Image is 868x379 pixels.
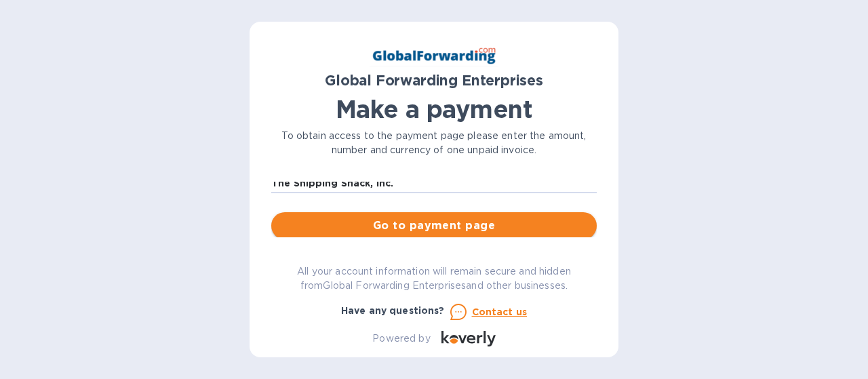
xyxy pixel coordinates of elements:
[341,305,445,316] b: Have any questions?
[271,174,597,194] input: Enter business name
[372,332,430,346] p: Powered by
[271,212,597,239] button: Go to payment page
[325,72,543,89] b: Global Forwarding Enterprises
[271,95,597,123] h1: Make a payment
[271,264,597,293] p: All your account information will remain secure and hidden from Global Forwarding Enterprises and...
[282,218,586,234] span: Go to payment page
[271,129,597,157] p: To obtain access to the payment page please enter the amount, number and currency of one unpaid i...
[472,306,528,317] u: Contact us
